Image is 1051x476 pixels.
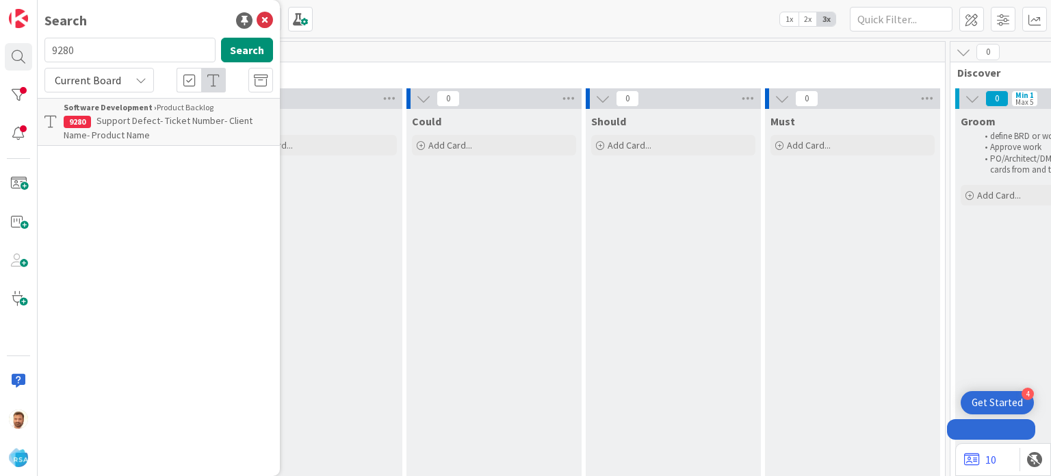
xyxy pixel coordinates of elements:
[9,9,28,28] img: Visit kanbanzone.com
[50,66,928,79] span: Product Backlog
[850,7,952,32] input: Quick Filter...
[799,12,817,26] span: 2x
[977,189,1021,201] span: Add Card...
[221,38,273,62] button: Search
[64,101,273,114] div: Product Backlog
[608,139,651,151] span: Add Card...
[64,116,91,128] div: 9280
[428,139,472,151] span: Add Card...
[795,90,818,107] span: 0
[38,98,280,146] a: Software Development ›Product Backlog9280Support Defect- Ticket Number- Client Name- Product Name
[817,12,835,26] span: 3x
[9,448,28,467] img: avatar
[44,10,87,31] div: Search
[55,73,121,87] span: Current Board
[437,90,460,107] span: 0
[770,114,795,128] span: Must
[780,12,799,26] span: 1x
[985,90,1009,107] span: 0
[412,114,441,128] span: Could
[1022,388,1034,400] div: 4
[787,139,831,151] span: Add Card...
[9,410,28,429] img: AS
[1015,99,1033,105] div: Max 5
[64,102,157,112] b: Software Development ›
[64,114,252,141] span: Support Defect- Ticket Number- Client Name- Product Name
[1015,92,1034,99] div: Min 1
[44,38,216,62] input: Search for title...
[976,44,1000,60] span: 0
[616,90,639,107] span: 0
[961,114,996,128] span: Groom
[964,451,996,468] a: 10
[591,114,626,128] span: Should
[972,396,1023,410] div: Get Started
[961,391,1034,414] div: Open Get Started checklist, remaining modules: 4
